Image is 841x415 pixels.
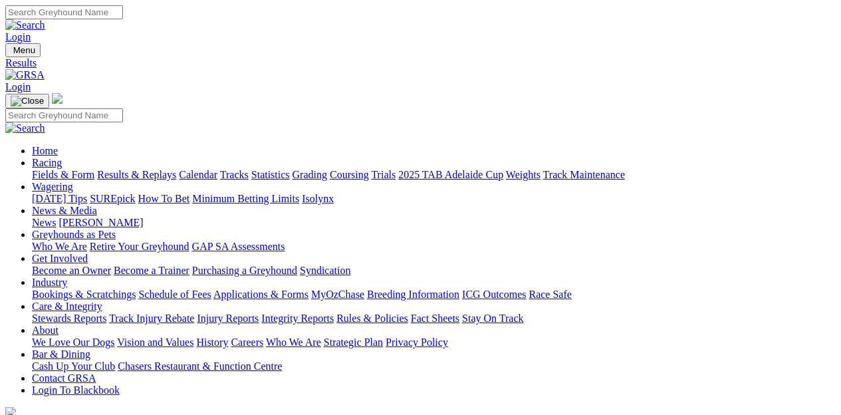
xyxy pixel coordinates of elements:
[506,169,541,180] a: Weights
[90,241,189,252] a: Retire Your Greyhound
[32,337,836,348] div: About
[32,205,97,216] a: News & Media
[32,313,836,325] div: Care & Integrity
[118,360,282,372] a: Chasers Restaurant & Function Centre
[192,241,285,252] a: GAP SA Assessments
[220,169,249,180] a: Tracks
[5,57,836,69] a: Results
[32,265,111,276] a: Become an Owner
[32,169,94,180] a: Fields & Form
[32,145,58,156] a: Home
[367,289,459,300] a: Breeding Information
[11,96,44,106] img: Close
[32,229,116,240] a: Greyhounds as Pets
[90,193,135,204] a: SUREpick
[5,43,41,57] button: Toggle navigation
[114,265,189,276] a: Become a Trainer
[32,217,56,228] a: News
[386,337,448,348] a: Privacy Policy
[109,313,194,324] a: Track Injury Rebate
[5,94,49,108] button: Toggle navigation
[138,289,211,300] a: Schedule of Fees
[261,313,334,324] a: Integrity Reports
[5,31,31,43] a: Login
[32,253,88,264] a: Get Involved
[543,169,625,180] a: Track Maintenance
[32,384,120,396] a: Login To Blackbook
[302,193,334,204] a: Isolynx
[32,169,836,181] div: Racing
[32,313,106,324] a: Stewards Reports
[32,277,67,288] a: Industry
[97,169,176,180] a: Results & Replays
[138,193,190,204] a: How To Bet
[192,265,297,276] a: Purchasing a Greyhound
[32,289,836,301] div: Industry
[5,19,45,31] img: Search
[32,360,115,372] a: Cash Up Your Club
[231,337,263,348] a: Careers
[32,157,62,168] a: Racing
[5,5,123,19] input: Search
[179,169,217,180] a: Calendar
[5,122,45,134] img: Search
[32,241,87,252] a: Who We Are
[32,289,136,300] a: Bookings & Scratchings
[32,181,73,192] a: Wagering
[251,169,290,180] a: Statistics
[462,289,526,300] a: ICG Outcomes
[32,348,90,360] a: Bar & Dining
[324,337,383,348] a: Strategic Plan
[371,169,396,180] a: Trials
[32,193,87,204] a: [DATE] Tips
[52,93,62,104] img: logo-grsa-white.png
[411,313,459,324] a: Fact Sheets
[32,301,102,312] a: Care & Integrity
[398,169,503,180] a: 2025 TAB Adelaide Cup
[529,289,571,300] a: Race Safe
[300,265,350,276] a: Syndication
[311,289,364,300] a: MyOzChase
[5,81,31,92] a: Login
[336,313,408,324] a: Rules & Policies
[196,337,228,348] a: History
[59,217,143,228] a: [PERSON_NAME]
[266,337,321,348] a: Who We Are
[13,45,35,55] span: Menu
[330,169,369,180] a: Coursing
[213,289,308,300] a: Applications & Forms
[32,337,114,348] a: We Love Our Dogs
[197,313,259,324] a: Injury Reports
[32,193,836,205] div: Wagering
[293,169,327,180] a: Grading
[32,372,96,384] a: Contact GRSA
[32,265,836,277] div: Get Involved
[32,360,836,372] div: Bar & Dining
[32,217,836,229] div: News & Media
[32,325,59,336] a: About
[192,193,299,204] a: Minimum Betting Limits
[32,241,836,253] div: Greyhounds as Pets
[5,69,45,81] img: GRSA
[5,108,123,122] input: Search
[117,337,193,348] a: Vision and Values
[462,313,523,324] a: Stay On Track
